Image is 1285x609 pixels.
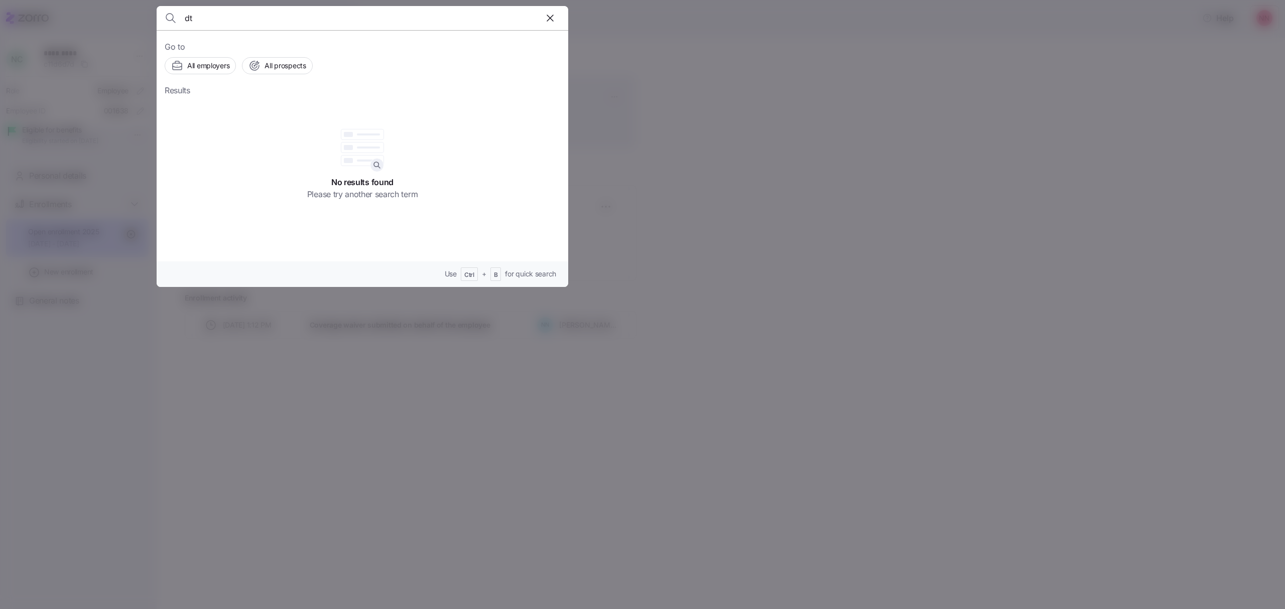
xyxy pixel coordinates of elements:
button: All employers [165,57,236,74]
span: All prospects [265,61,306,71]
span: Go to [165,41,560,53]
button: All prospects [242,57,312,74]
span: All employers [187,61,229,71]
span: Use [445,269,457,279]
span: No results found [331,176,394,189]
span: Ctrl [464,271,474,279]
span: B [494,271,498,279]
span: + [482,269,486,279]
span: Results [165,84,190,97]
span: Please try another search term [307,188,418,201]
span: for quick search [505,269,556,279]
